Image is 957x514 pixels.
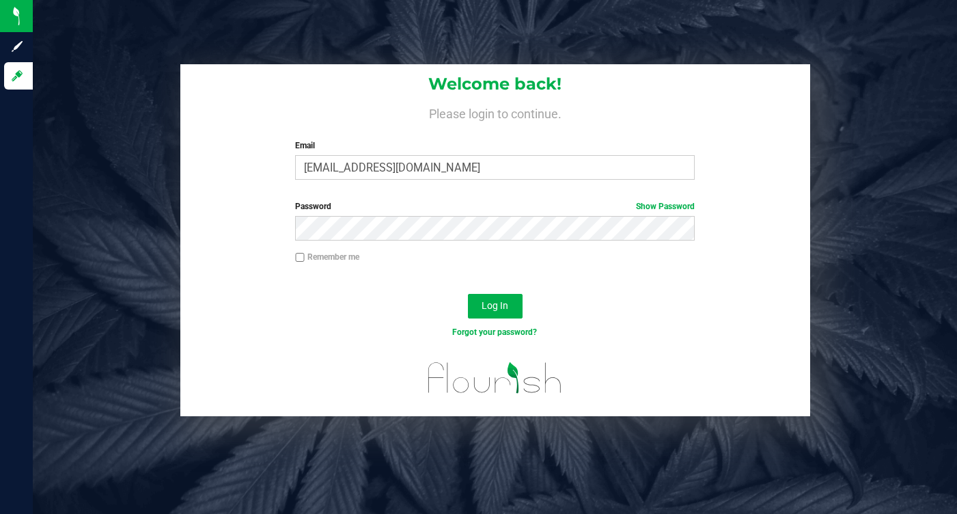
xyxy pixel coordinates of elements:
a: Show Password [636,202,695,211]
label: Email [295,139,695,152]
h1: Welcome back! [180,75,810,93]
span: Log In [482,300,508,311]
inline-svg: Log in [10,69,24,83]
a: Forgot your password? [452,327,537,337]
inline-svg: Sign up [10,40,24,53]
button: Log In [468,294,523,319]
label: Remember me [295,251,359,263]
input: Remember me [295,253,305,262]
img: flourish_logo.svg [416,353,574,403]
span: Password [295,202,331,211]
h4: Please login to continue. [180,104,810,120]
